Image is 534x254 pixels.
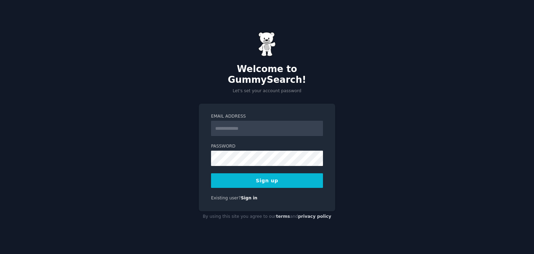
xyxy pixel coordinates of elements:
div: By using this site you agree to our and [199,211,335,222]
label: Email Address [211,113,323,120]
button: Sign up [211,173,323,188]
label: Password [211,143,323,150]
a: terms [276,214,290,219]
p: Let's set your account password [199,88,335,94]
h2: Welcome to GummySearch! [199,64,335,86]
span: Existing user? [211,196,241,200]
a: Sign in [241,196,258,200]
a: privacy policy [298,214,331,219]
img: Gummy Bear [258,32,276,56]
